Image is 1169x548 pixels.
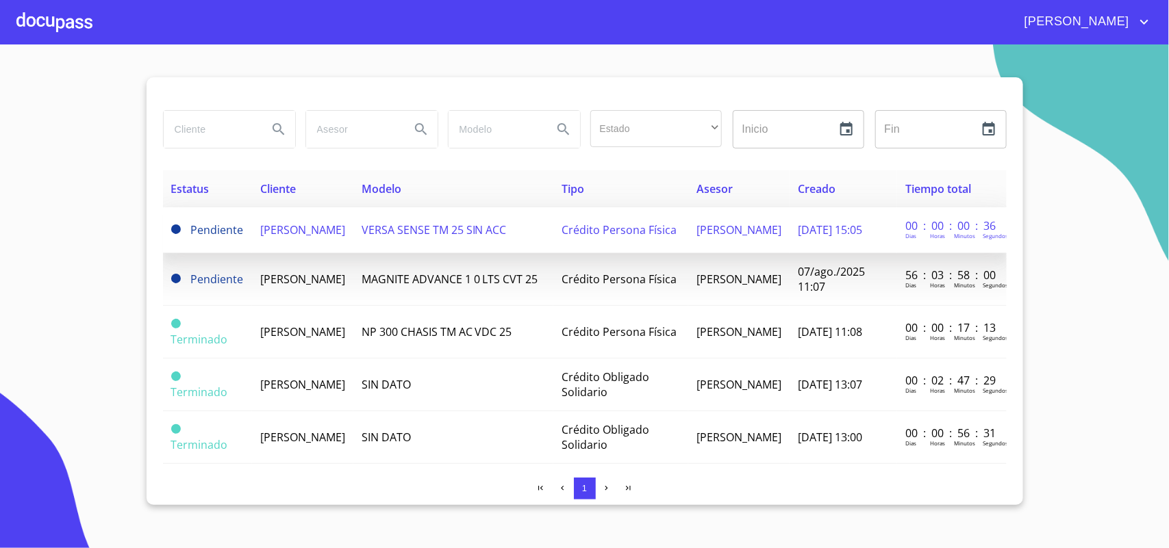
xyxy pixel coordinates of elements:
p: Horas [930,232,945,239]
span: Crédito Persona Física [562,324,677,339]
p: 00 : 00 : 56 : 31 [905,426,998,441]
span: [PERSON_NAME] [696,222,781,237]
span: Terminado [171,384,228,400]
p: Segundos [983,232,1008,239]
p: 00 : 02 : 47 : 29 [905,373,998,388]
p: Dias [905,334,916,341]
span: Asesor [696,181,733,196]
span: Terminado [171,319,181,328]
span: Terminado [171,424,181,434]
p: Horas [930,281,945,289]
span: [PERSON_NAME] [260,430,345,445]
span: 1 [582,483,587,493]
button: account of current user [1014,11,1153,33]
span: SIN DATO [362,430,411,445]
p: Minutos [954,387,975,394]
span: Pendiente [191,272,244,287]
p: Minutos [954,334,975,341]
span: Pendiente [171,274,181,283]
input: search [164,111,257,148]
span: Crédito Persona Física [562,222,677,237]
input: search [306,111,399,148]
p: Horas [930,387,945,394]
span: Crédito Obligado Solidario [562,422,649,452]
span: Crédito Persona Física [562,272,677,287]
p: Segundos [983,387,1008,394]
p: Dias [905,281,916,289]
div: ​ [590,110,722,147]
span: Pendiente [191,222,244,237]
span: MAGNITE ADVANCE 1 0 LTS CVT 25 [362,272,538,287]
span: [PERSON_NAME] [260,272,345,287]
span: Terminado [171,437,228,452]
button: 1 [574,478,596,499]
span: [PERSON_NAME] [260,324,345,339]
span: [PERSON_NAME] [696,377,781,392]
input: search [449,111,542,148]
span: Terminado [171,332,228,347]
span: VERSA SENSE TM 25 SIN ACC [362,222,507,237]
p: Minutos [954,439,975,447]
p: 00 : 00 : 00 : 36 [905,218,998,233]
span: Tipo [562,181,584,196]
span: NP 300 CHASIS TM AC VDC 25 [362,324,512,339]
button: Search [405,113,438,146]
span: Estatus [171,181,210,196]
p: 56 : 03 : 58 : 00 [905,268,998,283]
p: Horas [930,334,945,341]
span: [PERSON_NAME] [1014,11,1136,33]
span: SIN DATO [362,377,411,392]
span: [PERSON_NAME] [696,430,781,445]
span: Tiempo total [905,181,971,196]
p: Horas [930,439,945,447]
p: Dias [905,439,916,447]
p: Minutos [954,281,975,289]
button: Search [547,113,580,146]
p: Dias [905,387,916,394]
span: [DATE] 13:07 [798,377,862,392]
p: Dias [905,232,916,239]
span: [DATE] 11:08 [798,324,862,339]
span: [DATE] 13:00 [798,430,862,445]
span: [PERSON_NAME] [696,272,781,287]
span: Pendiente [171,224,181,234]
span: [PERSON_NAME] [260,222,345,237]
p: Segundos [983,334,1008,341]
p: 00 : 00 : 17 : 13 [905,320,998,335]
p: Minutos [954,232,975,239]
span: 07/ago./2025 11:07 [798,264,865,294]
button: Search [262,113,295,146]
p: Segundos [983,281,1008,289]
span: [PERSON_NAME] [696,324,781,339]
span: Cliente [260,181,296,196]
span: Creado [798,181,835,196]
span: Crédito Obligado Solidario [562,369,649,400]
p: Segundos [983,439,1008,447]
span: Modelo [362,181,401,196]
span: [PERSON_NAME] [260,377,345,392]
span: Terminado [171,371,181,381]
span: [DATE] 15:05 [798,222,862,237]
